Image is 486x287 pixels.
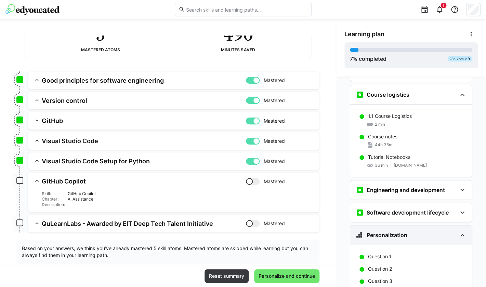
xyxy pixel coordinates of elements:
h3: Course logistics [367,91,409,98]
p: 1.1 Course Logistics [368,113,412,120]
h2: 490 [223,25,252,45]
div: GitHub Copilot [68,191,314,196]
div: Based on your answers, we think you’ve already mastered 5 skill atoms. Mastered atoms are skipped... [16,240,319,264]
span: Reset summary [208,273,245,279]
span: Mastered [264,158,285,165]
span: 1 [443,3,444,8]
span: Mastered [264,97,285,104]
h3: Good principles for software engineering [42,77,246,84]
h3: Software development lifecycle [367,209,449,216]
span: Mastered [264,178,285,185]
p: Question 2 [368,265,392,272]
div: Chapter: [42,196,65,202]
p: Question 1 [368,253,392,260]
span: Mastered [264,77,285,84]
span: Mastered [264,138,285,145]
span: Mastered [264,220,285,227]
h3: Visual Studio Code Setup for Python [42,157,246,165]
div: Skill: [42,191,65,196]
span: 36 min [375,163,388,168]
div: Mastered atoms [81,47,120,52]
p: Tutorial Notebooks [368,154,410,161]
span: Mastered [264,118,285,124]
div: Description: [42,202,65,207]
h3: Version control [42,97,246,105]
span: 44h 35m [375,142,392,148]
h3: Visual Studio Code [42,137,246,145]
p: Course notes [368,133,397,140]
span: Learning plan [344,30,384,38]
p: Question 3 [368,278,392,285]
span: Personalize and continue [258,273,316,279]
input: Search skills and learning paths… [185,6,307,13]
h3: QuLearnLabs - Awarded by EIT Deep Tech Talent Initiative [42,220,246,228]
div: AI Assistance [68,196,314,202]
h3: Engineering and development [367,187,445,193]
span: 7 [350,55,353,62]
div: Minutes saved [221,47,255,52]
button: Personalize and continue [254,269,319,283]
button: Reset summary [205,269,249,283]
h3: GitHub [42,117,246,125]
h3: Personalization [367,232,407,238]
h2: 5 [96,25,105,45]
div: % completed [350,55,386,63]
span: 2 min [375,122,385,127]
span: [DOMAIN_NAME] [394,163,427,168]
div: 28h 26m left [447,56,472,61]
h3: GitHub Copilot [42,177,246,185]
